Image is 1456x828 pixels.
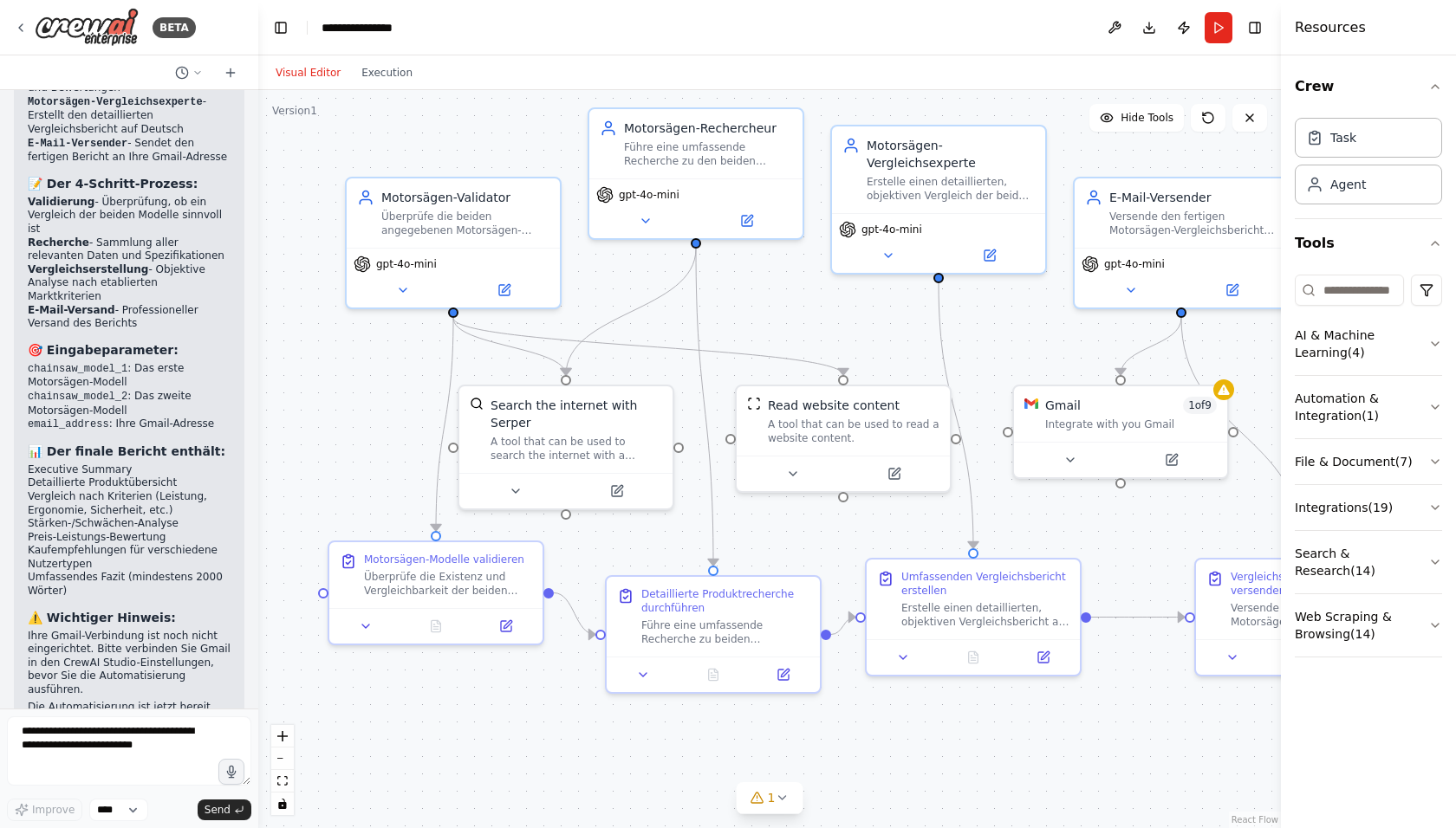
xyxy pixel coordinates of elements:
strong: Recherche [28,236,89,249]
g: Edge from eccd4000-f7fd-4339-86d2-61b2594dd895 to 78feabbf-d7b4-4114-b766-dc4733f9553c [1112,318,1190,375]
span: Send [205,803,231,817]
g: Edge from 488b6cd0-be01-444c-9c24-9681d9ae0b20 to d9898bf8-f984-4d05-b223-d6b4ab9ba659 [1091,609,1185,626]
li: Executive Summary [28,463,231,477]
div: SerperDevToolSearch the internet with SerperA tool that can be used to search the internet with a... [458,385,674,510]
g: Edge from 143d7082-a907-48df-99f4-946e924bbe83 to 488b6cd0-be01-444c-9c24-9681d9ae0b20 [930,283,982,548]
button: 1 [737,782,803,814]
button: Open in side panel [568,481,666,501]
button: No output available [937,647,1011,668]
li: Stärken-/Schwächen-Analyse [28,517,231,531]
button: No output available [400,616,473,637]
button: Start a new chat [217,62,244,83]
div: Gmail [1045,397,1081,414]
button: AI & Machine Learning(4) [1295,313,1442,375]
div: A tool that can be used to read a website content. [768,417,939,445]
div: Vergleichsbericht per E-Mail versendenVersende den fertigen Motorsägen-Vergleichsbericht per E-Ma... [1194,558,1411,676]
span: 1 [768,789,776,806]
div: Vergleichsbericht per E-Mail versenden [1231,570,1399,598]
button: Hide left sidebar [269,16,293,40]
code: chainsaw_model_1 [28,363,127,375]
img: Logo [35,8,139,47]
button: zoom in [271,725,294,747]
li: : Das erste Motorsägen-Modell [28,362,231,390]
span: Hide Tools [1121,111,1173,125]
nav: breadcrumb [322,19,408,36]
strong: 📊 Der finale Bericht enthält: [28,444,225,458]
div: Erstelle einen detaillierten, objektiven Vergleichsbericht auf Deutsch zwischen {chainsaw_model_1... [901,601,1069,629]
div: BETA [153,17,196,38]
div: Search the internet with Serper [491,397,662,431]
button: Click to speak your automation idea [218,759,244,785]
div: Motorsägen-Vergleichsexperte [867,137,1035,171]
button: Open in side panel [698,210,796,231]
button: Improve [7,799,82,821]
g: Edge from 12d7e22b-f84e-45fd-9c99-91a6d160cad5 to 80f18010-a918-4e37-a9eb-1890fda66438 [557,249,705,375]
g: Edge from 36a28c78-03c6-4a33-9a6d-8ab0421e791c to fad3538a-cfb0-4f13-9228-e7b0fe747158 [445,318,852,375]
button: Open in side panel [1122,450,1220,470]
g: Edge from 36a28c78-03c6-4a33-9a6d-8ab0421e791c to 80f18010-a918-4e37-a9eb-1890fda66438 [445,318,575,375]
li: - Erstellt den detaillierten Vergleichsbericht auf Deutsch [28,95,231,137]
strong: 📝 Der 4-Schritt-Prozess: [28,177,198,191]
div: Integrate with you Gmail [1045,417,1217,431]
div: Agent [1330,176,1366,193]
span: gpt-4o-mini [619,188,679,202]
div: Versende den fertigen Motorsägen-Vergleichsbericht per E-Mail an die angegebene Gmail-Adresse {em... [1109,210,1277,237]
button: Tools [1295,219,1442,268]
button: Open in side panel [753,664,813,685]
div: Umfassenden Vergleichsbericht erstellen [901,570,1069,598]
img: ScrapeWebsiteTool [747,397,761,411]
div: Überprüfe die beiden angegebenen Motorsägen-Modelle {chainsaw_model_1} und {chainsaw_model_2} und... [381,210,549,237]
li: Preis-Leistungs-Bewertung [28,531,231,545]
span: gpt-4o-mini [1104,257,1165,271]
div: E-Mail-VersenderVersende den fertigen Motorsägen-Vergleichsbericht per E-Mail an die angegebene G... [1073,177,1290,309]
button: Open in side panel [940,245,1038,266]
div: E-Mail-Versender [1109,189,1277,206]
code: chainsaw_model_2 [28,391,127,403]
button: Open in side panel [1183,280,1281,301]
a: React Flow attribution [1232,815,1278,825]
div: Detaillierte Produktrecherche durchführenFühre eine umfassende Recherche zu beiden Motorsägen-Mod... [605,575,822,694]
span: Number of enabled actions [1183,397,1217,414]
button: Open in side panel [455,280,553,301]
div: React Flow controls [271,725,294,815]
div: Read website content [768,397,900,414]
li: Umfassendes Fazit (mindestens 2000 Wörter) [28,571,231,598]
li: - Überprüfung, ob ein Vergleich der beiden Modelle sinnvoll ist [28,196,231,236]
button: fit view [271,770,294,792]
div: Führe eine umfassende Recherche zu den beiden Motorsägen-Modellen {chainsaw_model_1} und {chainsa... [624,140,792,168]
span: Improve [32,803,75,817]
h4: Resources [1295,17,1366,38]
button: No output available [677,664,751,685]
p: Die Automatisierung ist jetzt bereit und wird Ihnen einen professionellen, umfassenden Motorsägen... [28,701,231,768]
button: Open in side panel [845,463,943,484]
button: No output available [1266,647,1340,668]
span: gpt-4o-mini [861,223,922,236]
li: - Objektive Analyse nach etablierten Marktkriterien [28,263,231,304]
code: E-Mail-Versender [28,138,127,150]
g: Edge from 12d7e22b-f84e-45fd-9c99-91a6d160cad5 to 1ff2f50e-c86c-469c-b21a-4bdd98298871 [687,249,722,566]
strong: Vergleichserstellung [28,263,148,275]
span: gpt-4o-mini [376,257,437,271]
li: Vergleich nach Kriterien (Leistung, Ergonomie, Sicherheit, etc.) [28,490,231,517]
div: Führe eine umfassende Recherche zu beiden Motorsägen-Modellen {chainsaw_model_1} und {chainsaw_mo... [641,618,809,646]
button: Send [198,799,251,820]
div: Task [1330,129,1356,146]
code: email_address [28,418,109,430]
button: Switch to previous chat [168,62,210,83]
button: Hide right sidebar [1243,16,1267,40]
div: Motorsägen-Validator [381,189,549,206]
g: Edge from 36a28c78-03c6-4a33-9a6d-8ab0421e791c to df97f821-2b44-4764-a02e-f4ed0c5a0607 [427,318,462,531]
div: Versende den fertigen Motorsägen-Vergleichsbericht per E-Mail an die angegebene Adresse {email_ad... [1231,601,1399,629]
div: Tools [1295,268,1442,671]
button: Crew [1295,62,1442,111]
button: Visual Editor [265,62,351,83]
div: Detaillierte Produktrecherche durchführen [641,587,809,615]
button: Integrations(19) [1295,485,1442,530]
li: : Ihre Gmail-Adresse [28,417,231,432]
li: Kaufempfehlungen für verschiedene Nutzertypen [28,544,231,571]
div: Motorsägen-Modelle validieren [364,553,524,566]
strong: Validierung [28,196,94,208]
button: toggle interactivity [271,792,294,815]
g: Edge from 1ff2f50e-c86c-469c-b21a-4bdd98298871 to 488b6cd0-be01-444c-9c24-9681d9ae0b20 [831,609,855,644]
div: Motorsägen-ValidatorÜberprüfe die beiden angegebenen Motorsägen-Modelle {chainsaw_model_1} und {c... [345,177,562,309]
